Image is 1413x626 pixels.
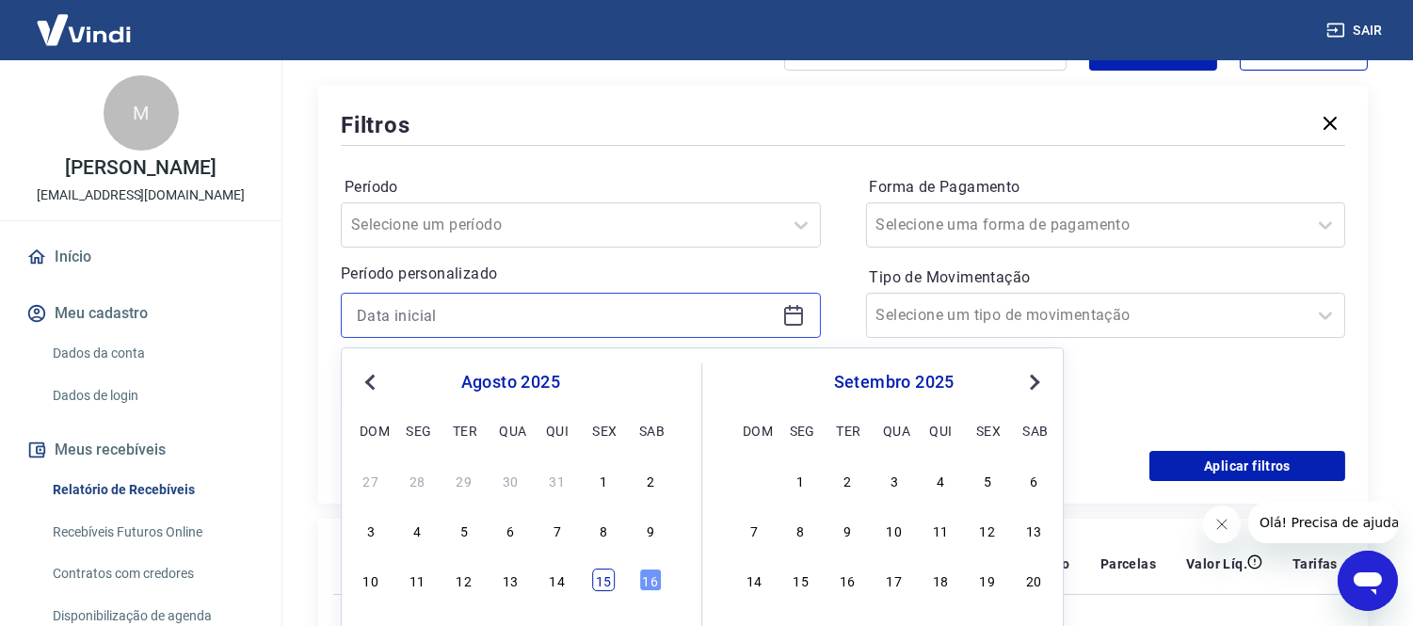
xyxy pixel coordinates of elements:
[639,419,662,441] div: sab
[406,519,428,541] div: Choose segunda-feira, 4 de agosto de 2025
[836,469,859,491] div: Choose terça-feira, 2 de setembro de 2025
[360,519,382,541] div: Choose domingo, 3 de agosto de 2025
[1203,506,1241,543] iframe: Fechar mensagem
[592,419,615,441] div: sex
[453,419,475,441] div: ter
[976,570,999,592] div: Choose sexta-feira, 19 de setembro de 2025
[743,469,765,491] div: Choose domingo, 31 de agosto de 2025
[1149,451,1345,481] button: Aplicar filtros
[45,471,259,509] a: Relatório de Recebíveis
[790,469,812,491] div: Choose segunda-feira, 1 de setembro de 2025
[743,519,765,541] div: Choose domingo, 7 de setembro de 2025
[23,1,145,58] img: Vindi
[790,519,812,541] div: Choose segunda-feira, 8 de setembro de 2025
[740,371,1048,393] div: setembro 2025
[1186,554,1247,573] p: Valor Líq.
[929,419,952,441] div: qui
[883,419,906,441] div: qua
[546,469,569,491] div: Choose quinta-feira, 31 de julho de 2025
[45,377,259,415] a: Dados de login
[790,419,812,441] div: seg
[1100,554,1156,573] p: Parcelas
[929,469,952,491] div: Choose quinta-feira, 4 de setembro de 2025
[743,419,765,441] div: dom
[639,469,662,491] div: Choose sábado, 2 de agosto de 2025
[976,519,999,541] div: Choose sexta-feira, 12 de setembro de 2025
[639,570,662,592] div: Choose sábado, 16 de agosto de 2025
[406,570,428,592] div: Choose segunda-feira, 11 de agosto de 2025
[453,469,475,491] div: Choose terça-feira, 29 de julho de 2025
[790,570,812,592] div: Choose segunda-feira, 15 de setembro de 2025
[359,371,381,393] button: Previous Month
[929,570,952,592] div: Choose quinta-feira, 18 de setembro de 2025
[499,419,522,441] div: qua
[341,110,410,140] h5: Filtros
[453,570,475,592] div: Choose terça-feira, 12 de agosto de 2025
[406,419,428,441] div: seg
[883,570,906,592] div: Choose quarta-feira, 17 de setembro de 2025
[1023,419,1046,441] div: sab
[499,469,522,491] div: Choose quarta-feira, 30 de julho de 2025
[23,293,259,334] button: Meu cadastro
[23,236,259,278] a: Início
[1338,551,1398,611] iframe: Botão para abrir a janela de mensagens
[592,519,615,541] div: Choose sexta-feira, 8 de agosto de 2025
[341,263,821,285] p: Período personalizado
[360,469,382,491] div: Choose domingo, 27 de julho de 2025
[453,519,475,541] div: Choose terça-feira, 5 de agosto de 2025
[870,266,1342,289] label: Tipo de Movimentação
[357,301,775,329] input: Data inicial
[499,519,522,541] div: Choose quarta-feira, 6 de agosto de 2025
[836,570,859,592] div: Choose terça-feira, 16 de setembro de 2025
[929,519,952,541] div: Choose quinta-feira, 11 de setembro de 2025
[1323,13,1390,48] button: Sair
[883,469,906,491] div: Choose quarta-feira, 3 de setembro de 2025
[23,429,259,471] button: Meus recebíveis
[1248,502,1398,543] iframe: Mensagem da empresa
[546,519,569,541] div: Choose quinta-feira, 7 de agosto de 2025
[883,519,906,541] div: Choose quarta-feira, 10 de setembro de 2025
[592,570,615,592] div: Choose sexta-feira, 15 de agosto de 2025
[406,469,428,491] div: Choose segunda-feira, 28 de julho de 2025
[11,13,158,28] span: Olá! Precisa de ajuda?
[836,519,859,541] div: Choose terça-feira, 9 de setembro de 2025
[104,75,179,151] div: M
[45,334,259,373] a: Dados da conta
[546,570,569,592] div: Choose quinta-feira, 14 de agosto de 2025
[743,570,765,592] div: Choose domingo, 14 de setembro de 2025
[360,570,382,592] div: Choose domingo, 10 de agosto de 2025
[357,371,664,393] div: agosto 2025
[870,176,1342,199] label: Forma de Pagamento
[345,176,817,199] label: Período
[592,469,615,491] div: Choose sexta-feira, 1 de agosto de 2025
[976,469,999,491] div: Choose sexta-feira, 5 de setembro de 2025
[360,419,382,441] div: dom
[65,158,216,178] p: [PERSON_NAME]
[1293,554,1338,573] p: Tarifas
[1023,371,1046,393] button: Next Month
[45,554,259,593] a: Contratos com credores
[45,513,259,552] a: Recebíveis Futuros Online
[639,519,662,541] div: Choose sábado, 9 de agosto de 2025
[546,419,569,441] div: qui
[976,419,999,441] div: sex
[499,570,522,592] div: Choose quarta-feira, 13 de agosto de 2025
[1023,570,1046,592] div: Choose sábado, 20 de setembro de 2025
[1023,519,1046,541] div: Choose sábado, 13 de setembro de 2025
[836,419,859,441] div: ter
[1023,469,1046,491] div: Choose sábado, 6 de setembro de 2025
[37,185,245,205] p: [EMAIL_ADDRESS][DOMAIN_NAME]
